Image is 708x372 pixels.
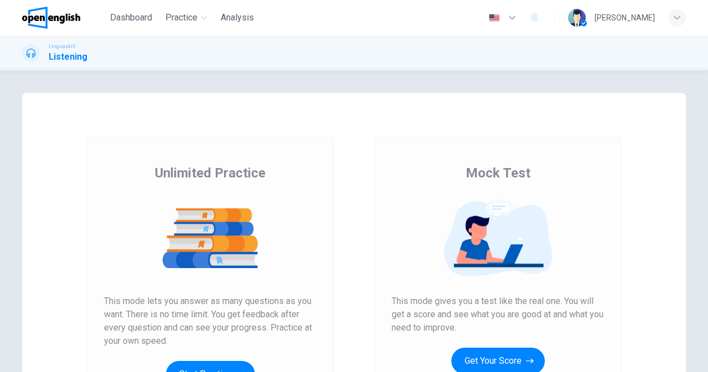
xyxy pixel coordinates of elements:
img: en [487,14,501,22]
span: Analysis [221,11,254,24]
span: This mode lets you answer as many questions as you want. There is no time limit. You get feedback... [104,295,316,348]
button: Practice [161,8,212,28]
img: Profile picture [568,9,586,27]
span: Mock Test [466,164,530,182]
img: OpenEnglish logo [22,7,80,29]
span: Practice [165,11,197,24]
span: Dashboard [110,11,152,24]
button: Analysis [216,8,258,28]
h1: Listening [49,50,87,64]
a: OpenEnglish logo [22,7,106,29]
span: Linguaskill [49,43,76,50]
div: [PERSON_NAME] [595,11,655,24]
span: Unlimited Practice [155,164,265,182]
span: This mode gives you a test like the real one. You will get a score and see what you are good at a... [392,295,604,334]
button: Dashboard [106,8,157,28]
